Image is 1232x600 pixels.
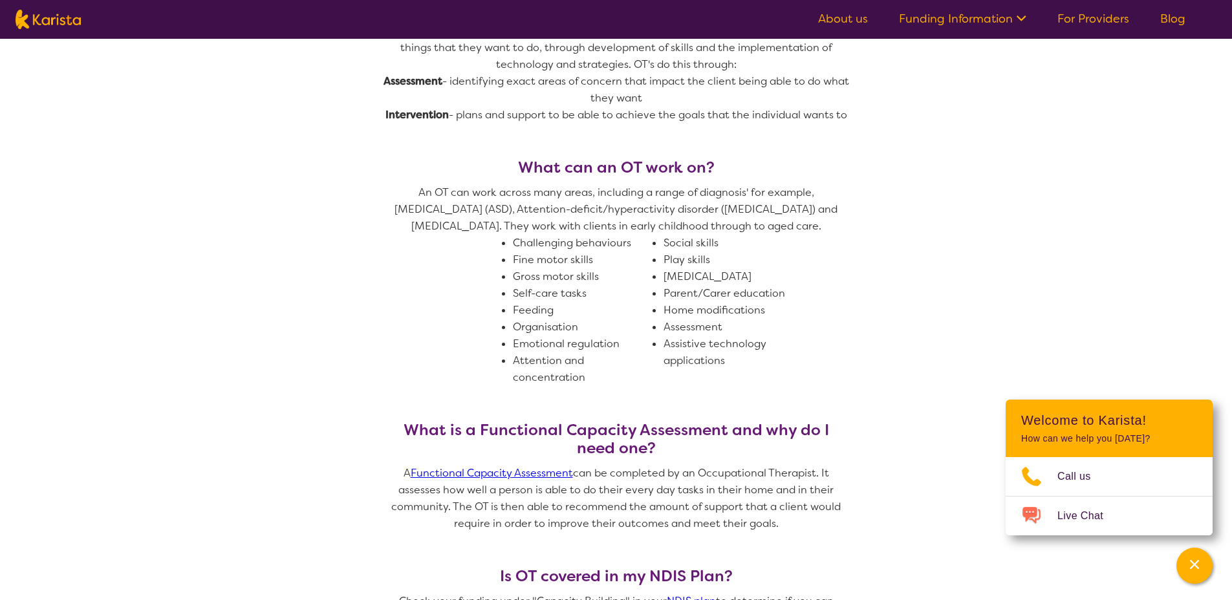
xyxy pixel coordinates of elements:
[513,252,653,268] li: Fine motor skills
[664,235,804,252] li: Social skills
[384,74,442,88] strong: Assessment
[1176,548,1213,584] button: Channel Menu
[384,184,849,235] p: An OT can work across many areas, including a range of diagnosis' for example, [MEDICAL_DATA] (AS...
[1006,457,1213,535] ul: Choose channel
[513,235,653,252] li: Challenging behaviours
[664,285,804,302] li: Parent/Carer education
[384,107,849,123] p: - plans and support to be able to achieve the goals that the individual wants to
[1021,412,1197,428] h2: Welcome to Karista!
[1006,400,1213,535] div: Channel Menu
[411,466,573,480] a: Functional Capacity Assessment
[384,421,849,457] h3: What is a Functional Capacity Assessment and why do I need one?
[664,268,804,285] li: [MEDICAL_DATA]
[384,73,849,107] p: - identifying exact areas of concern that impact the client being able to do what they want
[1057,11,1129,27] a: For Providers
[513,302,653,319] li: Feeding
[384,567,849,585] h3: Is OT covered in my NDIS Plan?
[513,268,653,285] li: Gross motor skills
[384,6,849,73] p: Occupational Therapists (OT’s) work with clients, as well as their families, to improve the clien...
[16,10,81,29] img: Karista logo
[1021,433,1197,444] p: How can we help you [DATE]?
[385,108,449,122] strong: Intervention
[664,252,804,268] li: Play skills
[664,319,804,336] li: Assessment
[818,11,868,27] a: About us
[513,319,653,336] li: Organisation
[664,336,804,369] li: Assistive technology applications
[513,336,653,352] li: Emotional regulation
[664,302,804,319] li: Home modifications
[513,352,653,386] li: Attention and concentration
[1057,506,1119,526] span: Live Chat
[1160,11,1185,27] a: Blog
[513,285,653,302] li: Self-care tasks
[1057,467,1107,486] span: Call us
[384,158,849,177] h3: What can an OT work on?
[899,11,1026,27] a: Funding Information
[391,466,843,530] span: A can be completed by an Occupational Therapist. It assesses how well a person is able to do thei...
